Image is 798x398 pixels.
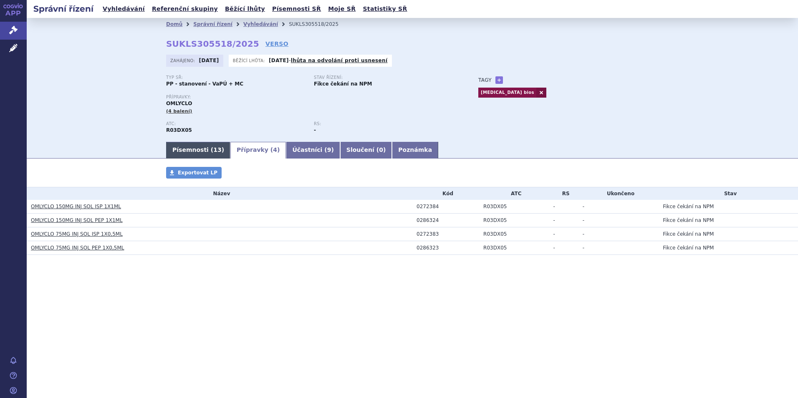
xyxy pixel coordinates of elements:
[286,142,340,159] a: Účastníci (9)
[166,95,462,100] p: Přípravky:
[273,146,277,153] span: 4
[479,200,549,214] td: OMALIZUMAB
[166,108,192,114] span: (4 balení)
[478,88,536,98] a: [MEDICAL_DATA] bios
[583,231,584,237] span: -
[289,18,349,30] li: SUKLS305518/2025
[583,217,584,223] span: -
[417,245,479,251] div: 0286323
[199,58,219,63] strong: [DATE]
[379,146,383,153] span: 0
[269,57,388,64] p: -
[166,142,230,159] a: Písemnosti (13)
[479,241,549,255] td: OMALIZUMAB
[243,21,278,27] a: Vyhledávání
[495,76,503,84] a: +
[417,204,479,209] div: 0272384
[31,217,123,223] a: OMLYCLO 150MG INJ SOL PEP 1X1ML
[314,121,453,126] p: RS:
[166,121,306,126] p: ATC:
[417,217,479,223] div: 0286324
[659,200,798,214] td: Fikce čekání na NPM
[166,167,222,179] a: Exportovat LP
[31,245,124,251] a: OMLYCLO 75MG INJ SOL PEP 1X0,5ML
[326,3,358,15] a: Moje SŘ
[479,214,549,227] td: OMALIZUMAB
[659,187,798,200] th: Stav
[360,3,409,15] a: Statistiky SŘ
[553,231,555,237] span: -
[291,58,388,63] a: lhůta na odvolání proti usnesení
[166,21,182,27] a: Domů
[392,142,438,159] a: Poznámka
[100,3,147,15] a: Vyhledávání
[659,241,798,255] td: Fikce čekání na NPM
[166,101,192,106] span: OMLYCLO
[166,75,306,80] p: Typ SŘ:
[659,227,798,241] td: Fikce čekání na NPM
[269,58,289,63] strong: [DATE]
[549,187,578,200] th: RS
[233,57,267,64] span: Běžící lhůta:
[213,146,221,153] span: 13
[478,75,492,85] h3: Tagy
[166,127,192,133] strong: OMALIZUMAB
[222,3,268,15] a: Běžící lhůty
[230,142,286,159] a: Přípravky (4)
[166,81,243,87] strong: PP - stanovení - VaPÚ + MC
[270,3,323,15] a: Písemnosti SŘ
[479,227,549,241] td: OMALIZUMAB
[583,204,584,209] span: -
[314,81,372,87] strong: Fikce čekání na NPM
[27,187,412,200] th: Název
[327,146,331,153] span: 9
[178,170,217,176] span: Exportovat LP
[166,39,259,49] strong: SUKLS305518/2025
[412,187,479,200] th: Kód
[553,245,555,251] span: -
[417,231,479,237] div: 0272383
[265,40,288,48] a: VERSO
[340,142,392,159] a: Sloučení (0)
[31,204,121,209] a: OMLYCLO 150MG INJ SOL ISP 1X1ML
[578,187,659,200] th: Ukončeno
[314,75,453,80] p: Stav řízení:
[314,127,316,133] strong: -
[553,217,555,223] span: -
[553,204,555,209] span: -
[583,245,584,251] span: -
[193,21,232,27] a: Správní řízení
[170,57,197,64] span: Zahájeno:
[27,3,100,15] h2: Správní řízení
[31,231,123,237] a: OMLYCLO 75MG INJ SOL ISP 1X0,5ML
[479,187,549,200] th: ATC
[659,214,798,227] td: Fikce čekání na NPM
[149,3,220,15] a: Referenční skupiny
